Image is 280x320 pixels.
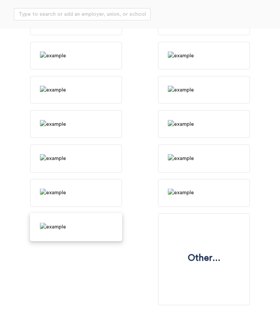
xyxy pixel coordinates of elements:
[31,180,121,206] img: example
[31,145,121,172] img: example
[31,77,121,103] img: example
[31,111,121,137] img: example
[31,214,121,240] img: example
[159,145,249,172] img: example
[159,111,249,137] img: example
[159,42,249,69] img: example
[159,214,249,305] div: Other...
[159,77,249,103] img: example
[159,180,249,206] img: example
[31,42,121,69] img: example
[158,213,250,305] a: Other...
